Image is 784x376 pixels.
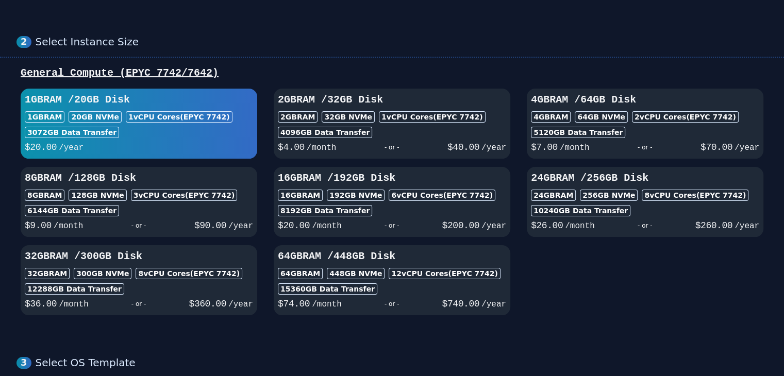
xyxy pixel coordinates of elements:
[735,143,759,152] span: /year
[531,111,571,123] div: 4GB RAM
[25,268,70,279] div: 32GB RAM
[278,190,323,201] div: 16GB RAM
[16,357,31,369] div: 3
[59,300,89,309] span: /month
[274,167,510,237] button: 16GBRAM /192GB Disk16GBRAM192GB NVMe6vCPU Cores(EPYC 7742)8192GB Data Transfer$20.00/month- or -$...
[278,283,377,295] div: 15360 GB Data Transfer
[25,299,57,309] span: $ 36.00
[278,127,372,138] div: 4096 GB Data Transfer
[481,300,506,309] span: /year
[442,220,479,231] span: $ 200.00
[531,220,563,231] span: $ 26.00
[21,245,257,315] button: 32GBRAM /300GB Disk32GBRAM300GB NVMe8vCPU Cores(EPYC 7742)12288GB Data Transfer$36.00/month- or -...
[575,111,628,123] div: 64 GB NVMe
[327,190,385,201] div: 192 GB NVMe
[131,190,238,201] div: 3 vCPU Cores (EPYC 7742)
[312,300,342,309] span: /month
[322,111,375,123] div: 32 GB NVMe
[89,297,189,311] div: - or -
[531,190,576,201] div: 24GB RAM
[21,89,257,159] button: 1GBRAM /20GB Disk1GBRAM20GB NVMe1vCPU Cores(EPYC 7742)3072GB Data Transfer$20.00/year
[36,356,768,369] div: Select OS Template
[589,140,700,155] div: - or -
[83,218,194,233] div: - or -
[278,142,305,152] span: $ 4.00
[700,142,732,152] span: $ 70.00
[194,220,226,231] span: $ 90.00
[481,143,506,152] span: /year
[278,93,506,107] h3: 2GB RAM / 32 GB Disk
[228,221,253,231] span: /year
[25,127,119,138] div: 3072 GB Data Transfer
[126,111,232,123] div: 1 vCPU Cores (EPYC 7742)
[632,111,739,123] div: 2 vCPU Cores (EPYC 7742)
[278,268,323,279] div: 64GB RAM
[59,143,84,152] span: /year
[307,143,337,152] span: /month
[74,268,131,279] div: 300 GB NVMe
[379,111,486,123] div: 1 vCPU Cores (EPYC 7742)
[25,111,64,123] div: 1GB RAM
[312,221,342,231] span: /month
[389,268,500,279] div: 12 vCPU Cores (EPYC 7742)
[16,66,768,80] div: General Compute (EPYC 7742/7642)
[531,142,558,152] span: $ 7.00
[481,221,506,231] span: /year
[25,93,253,107] h3: 1GB RAM / 20 GB Disk
[342,297,442,311] div: - or -
[278,171,506,185] h3: 16GB RAM / 192 GB Disk
[278,111,318,123] div: 2GB RAM
[565,221,595,231] span: /month
[278,299,310,309] span: $ 74.00
[531,127,625,138] div: 5120 GB Data Transfer
[25,249,253,264] h3: 32GB RAM / 300 GB Disk
[527,167,763,237] button: 24GBRAM /256GB Disk24GBRAM256GB NVMe8vCPU Cores(EPYC 7742)10240GB Data Transfer$26.00/month- or -...
[278,249,506,264] h3: 64GB RAM / 448 GB Disk
[54,221,84,231] span: /month
[342,218,442,233] div: - or -
[228,300,253,309] span: /year
[36,36,768,48] div: Select Instance Size
[189,299,226,309] span: $ 360.00
[136,268,242,279] div: 8 vCPU Cores (EPYC 7742)
[531,171,759,185] h3: 24GB RAM / 256 GB Disk
[560,143,590,152] span: /month
[274,245,510,315] button: 64GBRAM /448GB Disk64GBRAM448GB NVMe12vCPU Cores(EPYC 7742)15360GB Data Transfer$74.00/month- or ...
[527,89,763,159] button: 4GBRAM /64GB Disk4GBRAM64GB NVMe2vCPU Cores(EPYC 7742)5120GB Data Transfer$7.00/month- or -$70.00...
[278,205,372,216] div: 8192 GB Data Transfer
[447,142,479,152] span: $ 40.00
[336,140,447,155] div: - or -
[69,111,122,123] div: 20 GB NVMe
[695,220,732,231] span: $ 260.00
[735,221,759,231] span: /year
[580,190,638,201] div: 256 GB NVMe
[21,167,257,237] button: 8GBRAM /128GB Disk8GBRAM128GB NVMe3vCPU Cores(EPYC 7742)6144GB Data Transfer$9.00/month- or -$90....
[389,190,495,201] div: 6 vCPU Cores (EPYC 7742)
[69,190,126,201] div: 128 GB NVMe
[442,299,479,309] span: $ 740.00
[278,220,310,231] span: $ 20.00
[531,205,630,216] div: 10240 GB Data Transfer
[595,218,695,233] div: - or -
[25,220,52,231] span: $ 9.00
[642,190,748,201] div: 8 vCPU Cores (EPYC 7742)
[531,93,759,107] h3: 4GB RAM / 64 GB Disk
[25,171,253,185] h3: 8GB RAM / 128 GB Disk
[274,89,510,159] button: 2GBRAM /32GB Disk2GBRAM32GB NVMe1vCPU Cores(EPYC 7742)4096GB Data Transfer$4.00/month- or -$40.00...
[25,283,124,295] div: 12288 GB Data Transfer
[25,190,64,201] div: 8GB RAM
[25,142,57,152] span: $ 20.00
[16,36,31,48] div: 2
[25,205,119,216] div: 6144 GB Data Transfer
[327,268,385,279] div: 448 GB NVMe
